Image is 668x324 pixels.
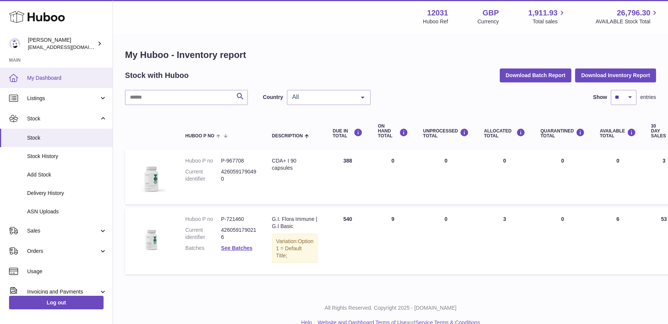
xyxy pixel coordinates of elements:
div: AVAILABLE Total [600,128,636,138]
td: 0 [415,150,476,204]
span: Delivery History [27,190,107,197]
div: Huboo Ref [423,18,448,25]
td: 388 [325,150,370,204]
dt: Current identifier [185,227,221,241]
img: admin@makewellforyou.com [9,38,20,49]
td: 0 [476,150,533,204]
span: Stock History [27,153,107,160]
span: My Dashboard [27,75,107,82]
td: 540 [325,208,370,274]
span: Add Stock [27,171,107,178]
span: [EMAIL_ADDRESS][DOMAIN_NAME] [28,44,111,50]
span: 1,911.93 [528,8,558,18]
dt: Current identifier [185,168,221,183]
div: Variation: [272,234,317,263]
dd: P-967708 [221,157,257,164]
dd: 4260591790490 [221,168,257,183]
span: Option 1 = Default Title; [276,238,313,259]
span: Orders [27,248,99,255]
div: CDA+ I 90 capsules [272,157,317,172]
a: Log out [9,296,104,309]
span: Usage [27,268,107,275]
td: 6 [592,208,644,274]
dd: 4260591790216 [221,227,257,241]
div: QUARANTINED Total [540,128,585,138]
span: ASN Uploads [27,208,107,215]
span: 0 [561,216,564,222]
img: product image [133,157,170,195]
span: Stock [27,115,99,122]
span: Stock [27,134,107,141]
span: Sales [27,227,99,234]
a: See Batches [221,245,252,251]
div: ON HAND Total [378,124,408,139]
h1: My Huboo - Inventory report [125,49,656,61]
button: Download Inventory Report [575,68,656,82]
span: Invoicing and Payments [27,288,99,295]
td: 0 [370,150,415,204]
td: 0 [415,208,476,274]
td: 0 [592,150,644,204]
dd: P-721460 [221,216,257,223]
td: 3 [476,208,533,274]
span: 0 [561,158,564,164]
strong: GBP [482,8,499,18]
div: G.I. Flora Immune | G.I Basic [272,216,317,230]
strong: 12031 [427,8,448,18]
button: Download Batch Report [500,68,572,82]
dt: Huboo P no [185,157,221,164]
p: All Rights Reserved. Copyright 2025 - [DOMAIN_NAME] [119,304,662,312]
img: product image [133,216,170,253]
div: UNPROCESSED Total [423,128,469,138]
span: 26,796.30 [617,8,650,18]
a: 1,911.93 Total sales [528,8,566,25]
div: ALLOCATED Total [484,128,525,138]
h2: Stock with Huboo [125,70,189,81]
td: 9 [370,208,415,274]
span: Description [272,134,303,138]
span: AVAILABLE Stock Total [595,18,659,25]
div: Currency [477,18,499,25]
span: entries [640,94,656,101]
div: DUE IN TOTAL [332,128,363,138]
span: Huboo P no [185,134,214,138]
div: [PERSON_NAME] [28,37,96,51]
dt: Huboo P no [185,216,221,223]
dt: Batches [185,245,221,252]
span: All [290,93,355,101]
a: 26,796.30 AVAILABLE Stock Total [595,8,659,25]
span: Total sales [532,18,566,25]
label: Country [263,94,283,101]
span: Listings [27,95,99,102]
label: Show [593,94,607,101]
